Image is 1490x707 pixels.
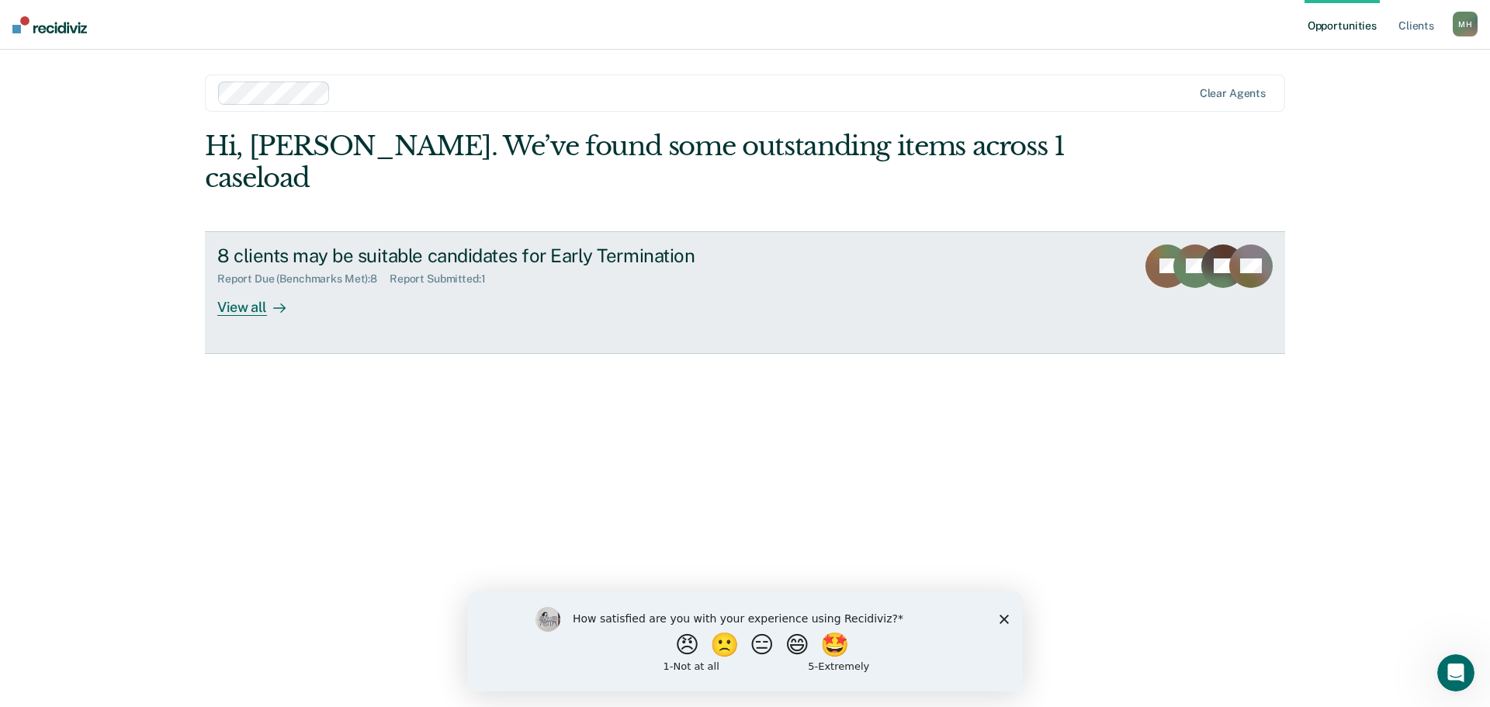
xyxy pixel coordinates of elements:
[1453,12,1478,36] div: M H
[217,244,762,267] div: 8 clients may be suitable candidates for Early Termination
[1453,12,1478,36] button: MH
[1200,87,1266,100] div: Clear agents
[205,130,1069,194] div: Hi, [PERSON_NAME]. We’ve found some outstanding items across 1 caseload
[205,231,1285,354] a: 8 clients may be suitable candidates for Early TerminationReport Due (Benchmarks Met):8Report Sub...
[1437,654,1474,691] iframe: Intercom live chat
[217,272,390,286] div: Report Due (Benchmarks Met) : 8
[12,16,87,33] img: Recidiviz
[217,286,304,316] div: View all
[467,591,1023,691] iframe: Survey by Kim from Recidiviz
[390,272,498,286] div: Report Submitted : 1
